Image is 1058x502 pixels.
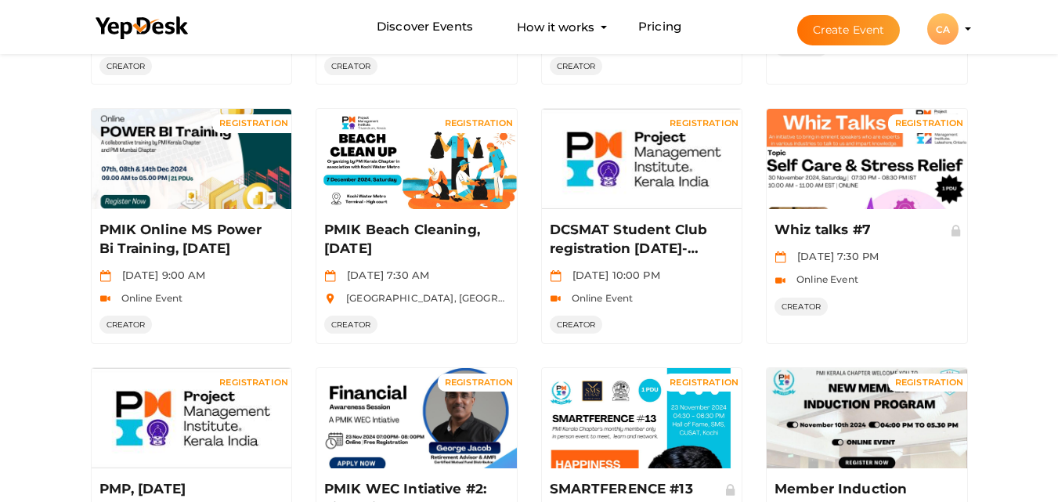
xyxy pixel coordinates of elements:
span: [GEOGRAPHIC_DATA], [GEOGRAPHIC_DATA] [338,292,566,304]
p: Whiz talks #7 [775,221,955,240]
span: CREATOR [99,57,153,75]
img: video-icon.svg [550,293,561,305]
img: video-icon.svg [99,293,111,305]
span: CREATOR [550,316,603,334]
span: Online Event [564,292,634,304]
span: [DATE] 7:30 AM [339,269,429,281]
span: Online Event [789,273,858,285]
span: CREATOR [775,298,828,316]
img: calendar.svg [775,251,786,263]
span: CREATOR [550,57,603,75]
p: PMP, [DATE] [99,480,280,499]
span: [DATE] 7:30 PM [789,250,879,262]
button: CA [923,13,963,45]
button: How it works [512,13,599,42]
img: video-icon.svg [775,275,786,287]
img: location.svg [324,293,336,305]
profile-pic: CA [927,23,959,35]
img: calendar.svg [99,270,111,282]
p: Member Induction [775,480,955,499]
img: Private Event [724,482,738,497]
a: Discover Events [377,13,473,42]
img: calendar.svg [550,270,561,282]
p: PMIK Beach Cleaning, [DATE] [324,221,505,258]
span: Online Event [114,292,183,304]
a: Pricing [638,13,681,42]
span: CREATOR [324,57,377,75]
img: Private Event [949,223,963,237]
p: SMARTFERENCE #13 [550,480,731,499]
p: PMIK Online MS Power Bi Training, [DATE] [99,221,280,258]
img: calendar.svg [324,270,336,282]
span: [DATE] 9:00 AM [114,269,206,281]
p: DCSMAT Student Club registration [DATE]-[DATE], Batch 2 [550,221,731,258]
span: [DATE] 10:00 PM [565,269,660,281]
span: CREATOR [324,316,377,334]
button: Create Event [797,15,901,45]
span: CREATOR [99,316,153,334]
div: CA [927,13,959,45]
